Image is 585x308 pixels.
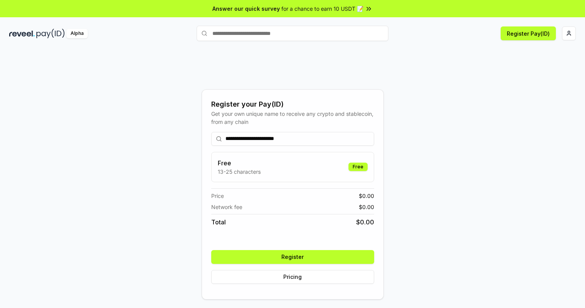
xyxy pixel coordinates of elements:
[501,26,556,40] button: Register Pay(ID)
[211,192,224,200] span: Price
[211,217,226,227] span: Total
[211,110,374,126] div: Get your own unique name to receive any crypto and stablecoin, from any chain
[36,29,65,38] img: pay_id
[348,163,368,171] div: Free
[211,203,242,211] span: Network fee
[359,192,374,200] span: $ 0.00
[9,29,35,38] img: reveel_dark
[218,168,261,176] p: 13-25 characters
[281,5,363,13] span: for a chance to earn 10 USDT 📝
[66,29,88,38] div: Alpha
[211,99,374,110] div: Register your Pay(ID)
[211,250,374,264] button: Register
[211,270,374,284] button: Pricing
[356,217,374,227] span: $ 0.00
[212,5,280,13] span: Answer our quick survey
[218,158,261,168] h3: Free
[359,203,374,211] span: $ 0.00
